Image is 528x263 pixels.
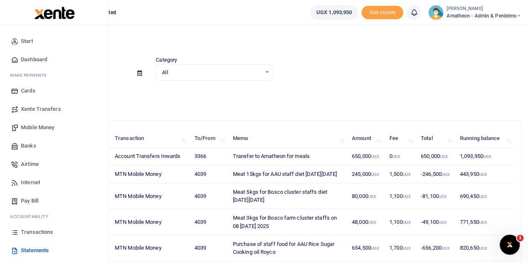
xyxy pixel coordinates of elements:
td: 4039 [190,165,228,183]
a: Internet [7,173,101,192]
td: Meat 5kgs for Bosco cluster staffs diet [DATE][DATE] [228,183,347,209]
small: UGX [402,220,410,225]
small: UGX [439,220,447,225]
a: Mobile Money [7,118,101,137]
small: UGX [439,194,447,199]
span: UGX 1,093,950 [316,8,352,17]
td: 654,500 [347,235,385,261]
small: UGX [371,154,379,159]
td: 48,000 [347,209,385,235]
td: 245,000 [347,165,385,183]
td: Purchase of staff food for AAU Rice Sugar Cooking oil Royco [228,235,347,261]
th: Running balance: activate to sort column ascending [455,130,514,148]
td: Transfer to Amatheon for meals [228,148,347,165]
a: Airtime [7,155,101,173]
td: MTN Mobile Money [110,235,190,261]
img: logo-large [34,7,75,19]
small: UGX [442,172,450,177]
small: UGX [371,172,379,177]
td: -49,100 [416,209,455,235]
span: Internet [21,178,40,187]
span: Cards [21,87,35,95]
small: UGX [479,246,487,250]
span: Banks [21,142,36,150]
td: 1,100 [385,183,416,209]
span: Add money [361,6,403,20]
span: 1 [517,235,523,241]
td: 443,950 [455,165,514,183]
small: [PERSON_NAME] [447,5,521,13]
small: UGX [479,194,487,199]
th: Transaction: activate to sort column ascending [110,130,190,148]
td: Meat 3kgs for Bosco farm cluster staffs on 08 [DATE] 2025 [228,209,347,235]
span: countability [16,213,48,220]
th: To/From: activate to sort column ascending [190,130,228,148]
td: 1,100 [385,209,416,235]
td: 4039 [190,209,228,235]
a: Start [7,32,101,50]
a: Xente Transfers [7,100,101,118]
span: Xente Transfers [21,105,61,113]
small: UGX [402,246,410,250]
td: -81,100 [416,183,455,209]
td: 1,093,950 [455,148,514,165]
td: Meat 15kgs for AAU staff diet [DATE][DATE] [228,165,347,183]
td: MTN Mobile Money [110,183,190,209]
p: Download [32,90,521,99]
a: Pay Bill [7,192,101,210]
a: Dashboard [7,50,101,69]
h4: Statements [32,36,521,45]
small: UGX [483,154,491,159]
span: Amatheon - Admin & Perdeims [447,12,521,20]
a: profile-user [PERSON_NAME] Amatheon - Admin & Perdeims [428,5,521,20]
a: Banks [7,137,101,155]
td: 1,500 [385,165,416,183]
img: profile-user [428,5,443,20]
li: Wallet ballance [307,5,361,20]
small: UGX [479,172,487,177]
span: Start [21,37,33,45]
a: Statements [7,241,101,260]
a: Add money [361,9,403,15]
small: UGX [402,172,410,177]
small: UGX [479,220,487,225]
li: Toup your wallet [361,6,403,20]
small: UGX [440,154,448,159]
td: 771,550 [455,209,514,235]
label: Category [156,56,177,64]
span: Airtime [21,160,39,168]
small: UGX [368,220,376,225]
td: 4039 [190,235,228,261]
iframe: Intercom live chat [500,235,520,255]
th: Amount: activate to sort column ascending [347,130,385,148]
td: 820,650 [455,235,514,261]
li: Ac [7,210,101,223]
td: Account Transfers Inwards [110,148,190,165]
small: UGX [442,246,450,250]
td: 0 [385,148,416,165]
td: 4039 [190,183,228,209]
span: Statements [21,246,49,255]
td: 3366 [190,148,228,165]
th: Memo: activate to sort column ascending [228,130,347,148]
td: MTN Mobile Money [110,209,190,235]
td: -246,500 [416,165,455,183]
td: 650,000 [347,148,385,165]
td: 690,450 [455,183,514,209]
small: UGX [368,194,376,199]
small: UGX [402,194,410,199]
td: -656,200 [416,235,455,261]
td: 650,000 [416,148,455,165]
a: Cards [7,82,101,100]
span: Mobile Money [21,123,54,132]
span: Transactions [21,228,53,236]
span: All [162,68,261,77]
small: UGX [371,246,379,250]
th: Fee: activate to sort column ascending [385,130,416,148]
small: UGX [392,154,400,159]
a: Transactions [7,223,101,241]
td: 80,000 [347,183,385,209]
span: Pay Bill [21,197,38,205]
li: M [7,69,101,82]
td: MTN Mobile Money [110,165,190,183]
